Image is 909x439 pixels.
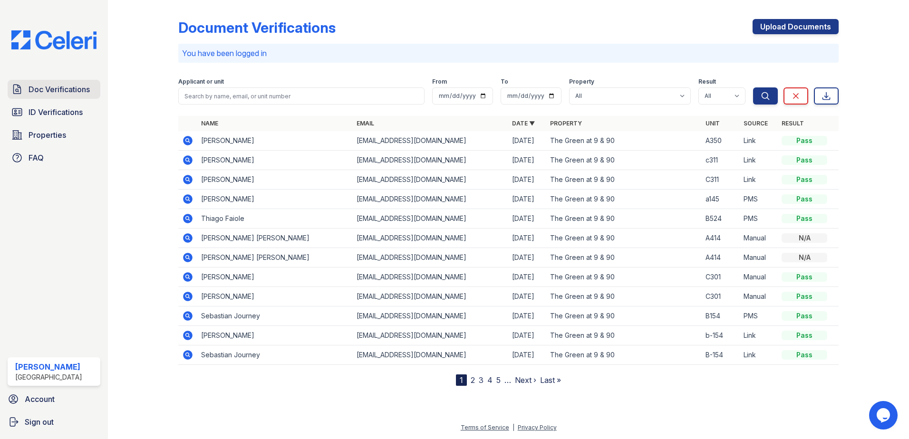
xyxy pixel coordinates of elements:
iframe: chat widget [869,401,899,429]
td: PMS [740,190,778,209]
span: Doc Verifications [29,84,90,95]
label: Property [569,78,594,86]
td: Manual [740,248,778,267]
td: [PERSON_NAME] [197,151,353,170]
div: [GEOGRAPHIC_DATA] [15,372,82,382]
label: Result [698,78,716,86]
td: [EMAIL_ADDRESS][DOMAIN_NAME] [353,287,508,306]
td: [EMAIL_ADDRESS][DOMAIN_NAME] [353,306,508,326]
td: [DATE] [508,287,546,306]
td: The Green at 9 & 90 [546,267,702,287]
div: N/A [782,253,827,262]
td: Manual [740,229,778,248]
a: 3 [479,375,484,385]
td: The Green at 9 & 90 [546,326,702,345]
td: [PERSON_NAME] [197,267,353,287]
span: Account [25,393,55,405]
a: Properties [8,125,100,144]
td: C311 [702,170,740,190]
a: FAQ [8,148,100,167]
td: c311 [702,151,740,170]
td: B524 [702,209,740,229]
div: Pass [782,175,827,184]
td: [PERSON_NAME] [197,287,353,306]
td: [EMAIL_ADDRESS][DOMAIN_NAME] [353,131,508,151]
div: [PERSON_NAME] [15,361,82,372]
button: Sign out [4,412,104,431]
a: Unit [706,120,720,127]
td: [DATE] [508,190,546,209]
input: Search by name, email, or unit number [178,87,425,105]
div: N/A [782,233,827,243]
a: 4 [487,375,493,385]
td: [EMAIL_ADDRESS][DOMAIN_NAME] [353,209,508,229]
span: ID Verifications [29,106,83,118]
a: Last » [540,375,561,385]
label: To [501,78,508,86]
td: [PERSON_NAME] [PERSON_NAME] [197,248,353,267]
a: Doc Verifications [8,80,100,99]
a: Result [782,120,804,127]
td: [EMAIL_ADDRESS][DOMAIN_NAME] [353,267,508,287]
td: The Green at 9 & 90 [546,131,702,151]
div: Pass [782,272,827,282]
td: B-154 [702,345,740,365]
a: 5 [496,375,501,385]
td: Manual [740,287,778,306]
a: Account [4,390,104,409]
td: Sebastian Journey [197,306,353,326]
span: FAQ [29,152,44,163]
td: The Green at 9 & 90 [546,345,702,365]
td: [DATE] [508,131,546,151]
a: Email [357,120,374,127]
td: The Green at 9 & 90 [546,248,702,267]
div: Pass [782,311,827,321]
td: [PERSON_NAME] [197,170,353,190]
td: Link [740,131,778,151]
td: [EMAIL_ADDRESS][DOMAIN_NAME] [353,190,508,209]
span: … [504,374,511,386]
div: 1 [456,374,467,386]
td: Link [740,151,778,170]
td: [DATE] [508,306,546,326]
td: PMS [740,209,778,229]
td: The Green at 9 & 90 [546,170,702,190]
td: The Green at 9 & 90 [546,209,702,229]
td: a145 [702,190,740,209]
td: Link [740,345,778,365]
a: Upload Documents [753,19,839,34]
td: The Green at 9 & 90 [546,229,702,248]
td: [EMAIL_ADDRESS][DOMAIN_NAME] [353,326,508,345]
div: Document Verifications [178,19,336,36]
td: The Green at 9 & 90 [546,190,702,209]
div: Pass [782,214,827,223]
td: The Green at 9 & 90 [546,151,702,170]
td: [EMAIL_ADDRESS][DOMAIN_NAME] [353,151,508,170]
td: Link [740,326,778,345]
td: Thiago Faiole [197,209,353,229]
td: [PERSON_NAME] [PERSON_NAME] [197,229,353,248]
td: Sebastian Journey [197,345,353,365]
a: 2 [471,375,475,385]
td: Manual [740,267,778,287]
a: ID Verifications [8,103,100,122]
td: [DATE] [508,151,546,170]
div: Pass [782,350,827,360]
td: C301 [702,287,740,306]
a: Next › [515,375,536,385]
div: | [513,424,514,431]
a: Date ▼ [512,120,535,127]
span: Sign out [25,416,54,428]
td: A350 [702,131,740,151]
span: Properties [29,129,66,141]
a: Name [201,120,218,127]
a: Privacy Policy [518,424,557,431]
td: [DATE] [508,209,546,229]
td: [EMAIL_ADDRESS][DOMAIN_NAME] [353,229,508,248]
td: [EMAIL_ADDRESS][DOMAIN_NAME] [353,345,508,365]
td: [PERSON_NAME] [197,131,353,151]
p: You have been logged in [182,48,835,59]
td: The Green at 9 & 90 [546,287,702,306]
td: C301 [702,267,740,287]
td: B154 [702,306,740,326]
